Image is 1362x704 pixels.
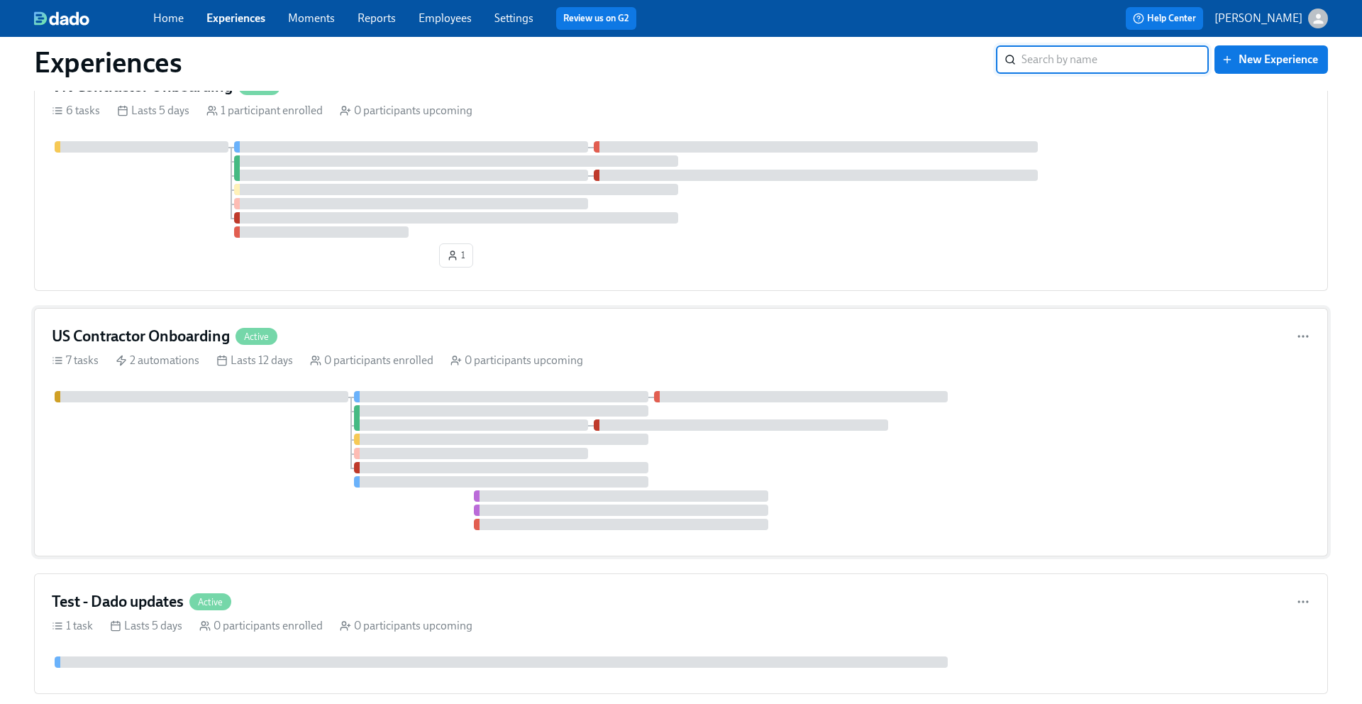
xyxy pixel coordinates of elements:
[358,11,396,25] a: Reports
[450,353,583,368] div: 0 participants upcoming
[34,573,1328,694] a: Test - Dado updatesActive1 task Lasts 5 days 0 participants enrolled 0 participants upcoming
[310,353,433,368] div: 0 participants enrolled
[52,353,99,368] div: 7 tasks
[52,618,93,634] div: 1 task
[563,11,629,26] a: Review us on G2
[439,243,473,268] button: 1
[206,11,265,25] a: Experiences
[1214,11,1302,26] p: [PERSON_NAME]
[153,11,184,25] a: Home
[52,103,100,119] div: 6 tasks
[189,597,231,607] span: Active
[1214,45,1328,74] button: New Experience
[116,353,199,368] div: 2 automations
[236,331,277,342] span: Active
[34,58,1328,291] a: VN Contractor OnboardingActive6 tasks Lasts 5 days 1 participant enrolled 0 participants upcoming 1
[1224,53,1318,67] span: New Experience
[206,103,323,119] div: 1 participant enrolled
[340,618,472,634] div: 0 participants upcoming
[1126,7,1203,30] button: Help Center
[52,591,184,612] h4: Test - Dado updates
[1021,45,1209,74] input: Search by name
[34,11,89,26] img: dado
[34,308,1328,556] a: US Contractor OnboardingActive7 tasks 2 automations Lasts 12 days 0 participants enrolled 0 parti...
[288,11,335,25] a: Moments
[110,618,182,634] div: Lasts 5 days
[1133,11,1196,26] span: Help Center
[447,248,465,263] span: 1
[34,45,182,79] h1: Experiences
[52,326,230,347] h4: US Contractor Onboarding
[1214,9,1328,28] button: [PERSON_NAME]
[340,103,472,119] div: 0 participants upcoming
[494,11,533,25] a: Settings
[34,11,153,26] a: dado
[216,353,293,368] div: Lasts 12 days
[556,7,636,30] button: Review us on G2
[419,11,472,25] a: Employees
[117,103,189,119] div: Lasts 5 days
[199,618,323,634] div: 0 participants enrolled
